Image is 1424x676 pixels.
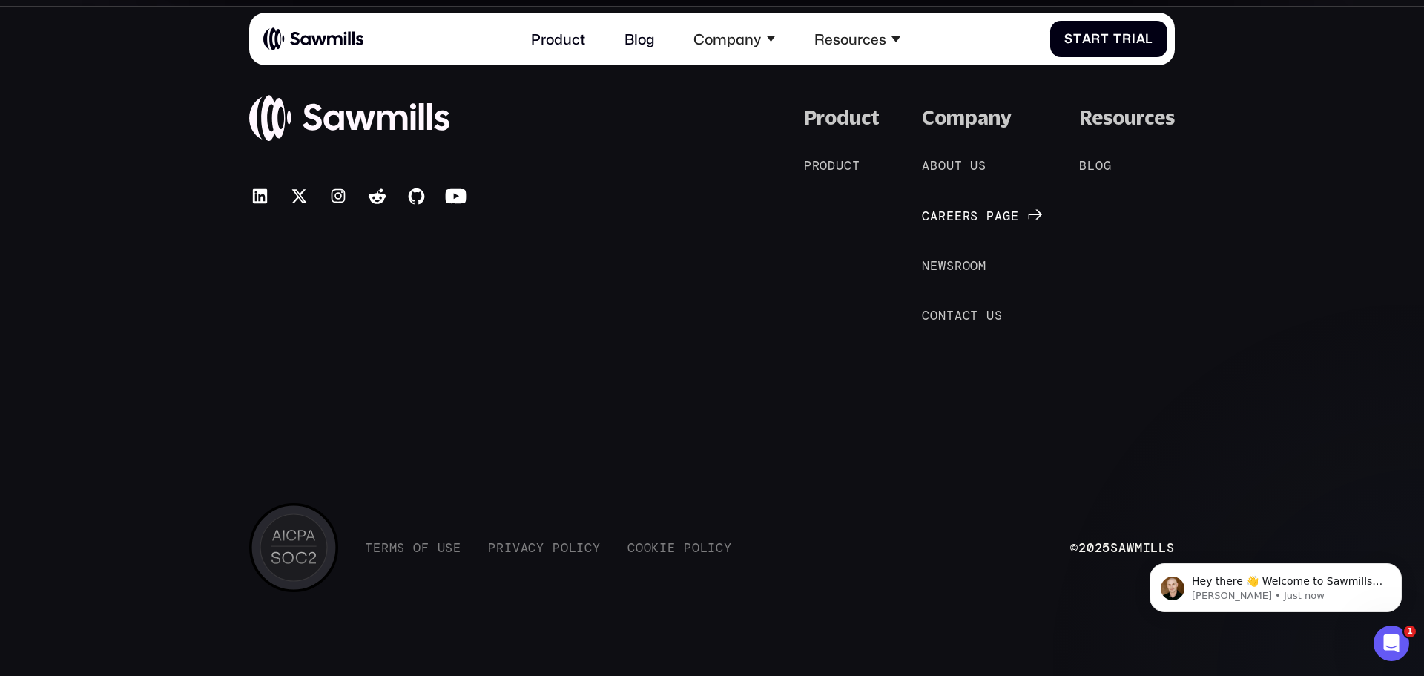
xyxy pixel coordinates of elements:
div: Resources [1079,106,1175,130]
span: o [413,540,421,555]
a: Product [804,157,878,174]
span: e [955,209,963,223]
span: e [946,209,955,223]
div: Product [804,106,880,130]
span: c [963,308,971,323]
a: Blog [613,19,665,58]
span: r [381,540,389,555]
span: c [844,158,852,173]
span: o [644,540,652,555]
a: Newsroom [922,257,1004,275]
span: U [438,540,446,555]
a: CookiePolicy [627,540,732,555]
span: d [828,158,836,173]
span: a [521,540,529,555]
a: Product [521,19,596,58]
span: w [938,258,946,273]
span: a [955,308,963,323]
span: o [963,258,971,273]
span: s [995,308,1003,323]
span: P [804,158,812,173]
iframe: Intercom notifications message [1127,532,1424,636]
span: s [445,540,453,555]
span: t [1101,31,1110,46]
div: Resources [814,30,886,47]
span: k [651,540,659,555]
span: b [930,158,938,173]
span: r [963,209,971,223]
span: g [1003,209,1011,223]
a: TermsofUse [365,540,461,555]
div: Company [683,19,785,58]
span: 2025 [1078,539,1110,556]
span: C [922,308,930,323]
span: a [995,209,1003,223]
span: s [970,209,978,223]
span: t [946,308,955,323]
span: c [584,540,593,555]
span: t [852,158,860,173]
div: Company [693,30,761,47]
span: P [684,540,692,555]
span: o [930,308,938,323]
a: PrivacyPolicy [488,540,601,555]
iframe: Intercom live chat [1374,626,1409,661]
span: u [946,158,955,173]
a: Aboutus [922,157,1004,174]
span: c [716,540,724,555]
span: 1 [1404,626,1416,637]
span: l [1145,31,1153,46]
span: S [1064,31,1073,46]
div: Company [922,106,1012,130]
span: a [1082,31,1092,46]
span: i [504,540,512,555]
span: r [496,540,504,555]
span: l [569,540,577,555]
span: T [365,540,373,555]
span: e [930,258,938,273]
span: A [922,158,930,173]
span: e [453,540,461,555]
a: Blog [1079,157,1129,174]
span: u [836,158,844,173]
span: l [1087,158,1095,173]
a: StartTrial [1050,21,1168,57]
span: o [636,540,644,555]
span: o [820,158,828,173]
span: C [627,540,636,555]
span: m [389,540,398,555]
span: y [536,540,544,555]
span: i [659,540,667,555]
span: o [970,258,978,273]
span: s [397,540,405,555]
span: u [970,158,978,173]
span: n [938,308,946,323]
span: p [986,209,995,223]
span: v [512,540,521,555]
span: l [700,540,708,555]
span: i [708,540,716,555]
span: a [1136,31,1146,46]
span: o [692,540,700,555]
div: Resources [804,19,911,58]
span: f [421,540,429,555]
span: r [955,258,963,273]
span: o [1095,158,1104,173]
span: s [946,258,955,273]
span: B [1079,158,1087,173]
span: y [593,540,601,555]
span: P [488,540,496,555]
span: s [978,158,986,173]
span: t [955,158,963,173]
div: © Sawmills [1070,540,1175,555]
span: e [667,540,676,555]
span: T [1113,31,1122,46]
span: r [938,209,946,223]
span: r [1122,31,1132,46]
span: t [970,308,978,323]
span: e [373,540,381,555]
span: y [724,540,732,555]
p: Message from Winston, sent Just now [65,57,256,70]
